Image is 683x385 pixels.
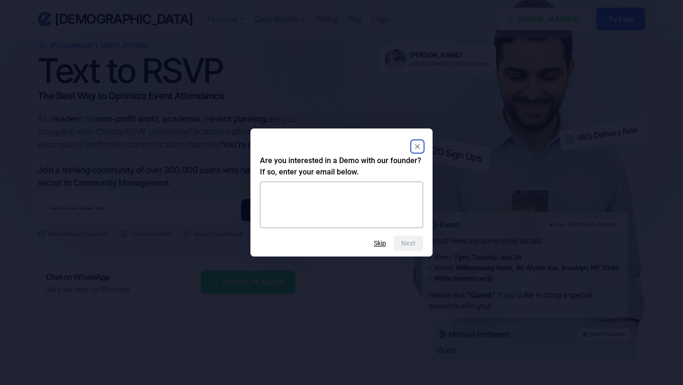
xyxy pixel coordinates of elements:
button: Close [412,141,423,152]
button: Skip [374,239,386,247]
h2: Are you interested in a Demo with our founder? If so, enter your email below. [260,155,423,178]
button: Next question [394,236,423,251]
textarea: Are you interested in a Demo with our founder? If so, enter your email below. [260,182,423,228]
dialog: Are you interested in a Demo with our founder? If so, enter your email below. [250,128,433,257]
